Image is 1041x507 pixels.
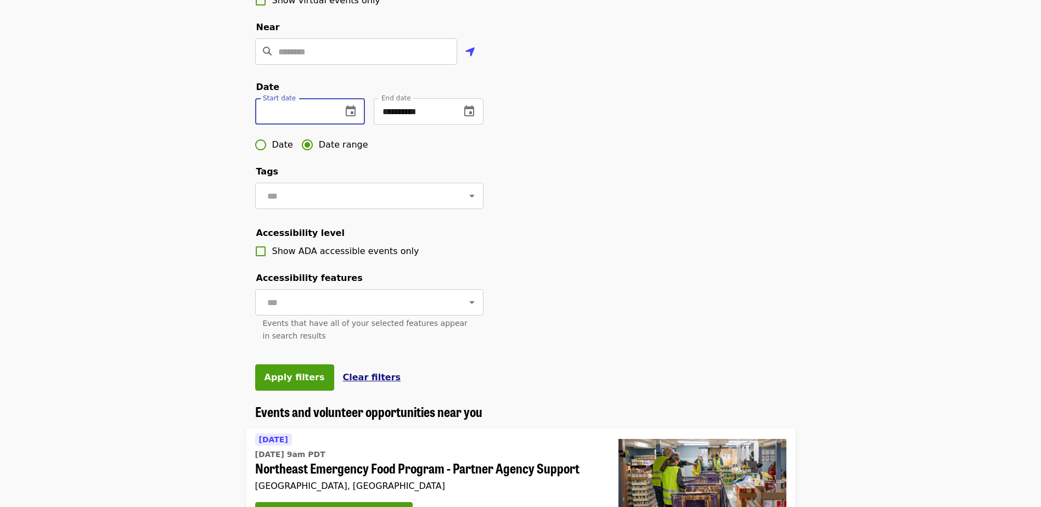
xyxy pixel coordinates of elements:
i: search icon [263,46,272,57]
span: Tags [256,166,279,177]
span: Events that have all of your selected features appear in search results [263,319,468,340]
div: [GEOGRAPHIC_DATA], [GEOGRAPHIC_DATA] [255,481,601,491]
span: Events and volunteer opportunities near you [255,402,482,421]
span: Accessibility features [256,273,363,283]
input: Location [278,38,457,65]
span: Start date [263,94,296,102]
span: Accessibility level [256,228,345,238]
span: Near [256,22,280,32]
button: Clear filters [343,371,401,384]
time: [DATE] 9am PDT [255,449,325,460]
span: Apply filters [265,372,325,382]
button: Use my location [457,40,483,66]
span: Date [256,82,280,92]
button: change date [456,98,482,125]
span: End date [381,94,411,102]
span: Northeast Emergency Food Program - Partner Agency Support [255,460,601,476]
span: Date range [319,138,368,151]
button: Apply filters [255,364,334,391]
span: [DATE] [259,435,288,444]
i: location-arrow icon [465,46,475,59]
button: Open [464,295,480,310]
button: change date [337,98,364,125]
span: Date [272,138,293,151]
span: Show ADA accessible events only [272,246,419,256]
span: Clear filters [343,372,401,382]
button: Open [464,188,480,204]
